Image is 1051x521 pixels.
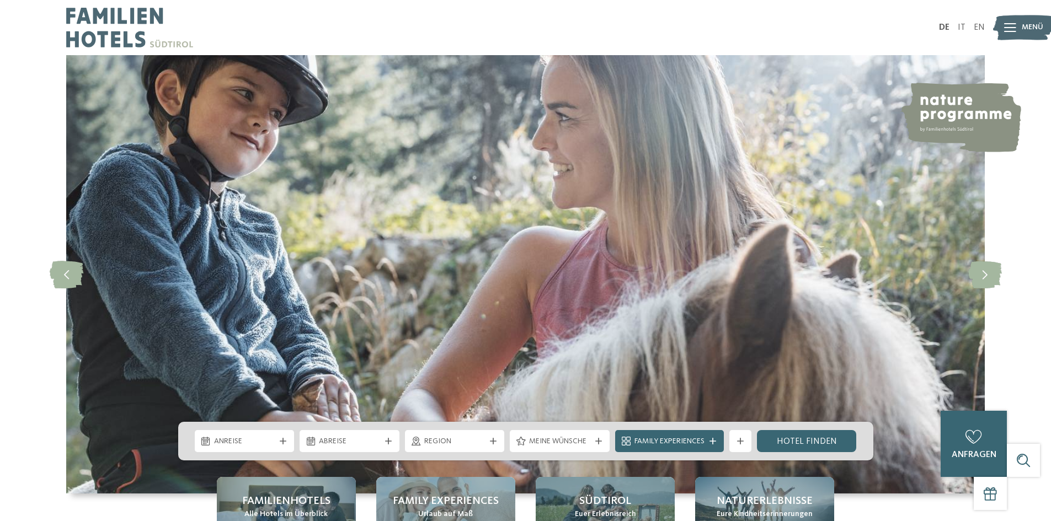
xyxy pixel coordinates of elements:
[319,436,380,447] span: Abreise
[393,493,499,509] span: Family Experiences
[952,450,996,459] span: anfragen
[974,23,985,32] a: EN
[717,509,813,520] span: Eure Kindheitserinnerungen
[214,436,275,447] span: Anreise
[757,430,857,452] a: Hotel finden
[941,411,1007,477] a: anfragen
[958,23,965,32] a: IT
[900,83,1021,152] img: nature programme by Familienhotels Südtirol
[579,493,631,509] span: Südtirol
[424,436,486,447] span: Region
[244,509,328,520] span: Alle Hotels im Überblick
[575,509,636,520] span: Euer Erlebnisreich
[242,493,330,509] span: Familienhotels
[418,509,473,520] span: Urlaub auf Maß
[634,436,705,447] span: Family Experiences
[1022,22,1043,33] span: Menü
[66,55,985,493] img: Familienhotels Südtirol: The happy family places
[717,493,813,509] span: Naturerlebnisse
[529,436,590,447] span: Meine Wünsche
[939,23,949,32] a: DE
